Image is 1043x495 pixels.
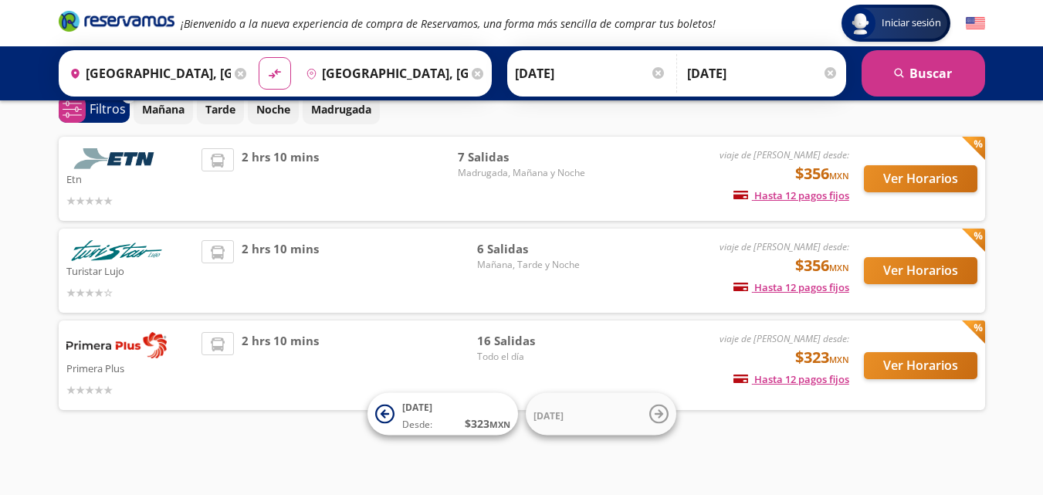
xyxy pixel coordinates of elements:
span: 7 Salidas [458,148,585,166]
small: MXN [829,262,849,273]
em: viaje de [PERSON_NAME] desde: [720,148,849,161]
small: MXN [829,170,849,181]
button: [DATE] [526,393,676,436]
input: Opcional [687,54,838,93]
span: [DATE] [533,409,564,422]
small: MXN [829,354,849,365]
span: 16 Salidas [477,332,585,350]
em: viaje de [PERSON_NAME] desde: [720,332,849,345]
span: Todo el día [477,350,585,364]
button: Ver Horarios [864,257,977,284]
span: 2 hrs 10 mins [242,148,319,209]
p: Madrugada [311,101,371,117]
img: Turistar Lujo [66,240,167,261]
em: ¡Bienvenido a la nueva experiencia de compra de Reservamos, una forma más sencilla de comprar tus... [181,16,716,31]
span: Hasta 12 pagos fijos [733,280,849,294]
span: [DATE] [402,401,432,414]
img: Etn [66,148,167,169]
button: [DATE]Desde:$323MXN [367,393,518,436]
span: $ 323 [465,415,510,432]
button: Buscar [862,50,985,97]
p: Tarde [205,101,235,117]
button: Mañana [134,94,193,124]
span: Madrugada, Mañana y Noche [458,166,585,180]
span: Desde: [402,418,432,432]
span: Hasta 12 pagos fijos [733,372,849,386]
button: Noche [248,94,299,124]
input: Buscar Destino [300,54,468,93]
span: $356 [795,254,849,277]
span: 6 Salidas [477,240,585,258]
p: Primera Plus [66,358,195,377]
em: viaje de [PERSON_NAME] desde: [720,240,849,253]
span: Hasta 12 pagos fijos [733,188,849,202]
img: Primera Plus [66,332,167,358]
span: $323 [795,346,849,369]
a: Brand Logo [59,9,174,37]
p: Turistar Lujo [66,261,195,280]
button: Ver Horarios [864,352,977,379]
button: English [966,14,985,33]
button: Ver Horarios [864,165,977,192]
button: Tarde [197,94,244,124]
span: Mañana, Tarde y Noche [477,258,585,272]
input: Buscar Origen [63,54,232,93]
input: Elegir Fecha [515,54,666,93]
span: $356 [795,162,849,185]
span: Iniciar sesión [875,15,947,31]
span: 2 hrs 10 mins [242,332,319,398]
button: 0Filtros [59,96,130,123]
small: MXN [489,419,510,430]
p: Mañana [142,101,185,117]
p: Filtros [90,100,126,118]
p: Noche [256,101,290,117]
button: Madrugada [303,94,380,124]
i: Brand Logo [59,9,174,32]
p: Etn [66,169,195,188]
span: 2 hrs 10 mins [242,240,319,301]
